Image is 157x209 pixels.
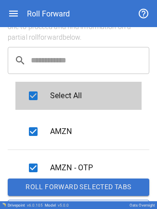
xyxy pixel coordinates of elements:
button: Roll forward selected tabs [8,179,149,196]
span: AMZN - OTP [50,162,134,174]
div: AMZN [15,118,142,146]
div: Oats Overnight [130,203,155,208]
img: Drivepoint [2,203,6,207]
span: v 6.0.105 [27,203,43,208]
div: Model [45,203,69,208]
span: search [14,55,31,66]
div: Select All [15,82,142,110]
div: AMZN - OTP [15,154,142,182]
div: Drivepoint [8,203,43,208]
span: Select All [50,90,134,102]
span: AMZN [50,126,134,137]
div: Roll Forward [27,9,70,18]
span: v 5.0.0 [58,203,69,208]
